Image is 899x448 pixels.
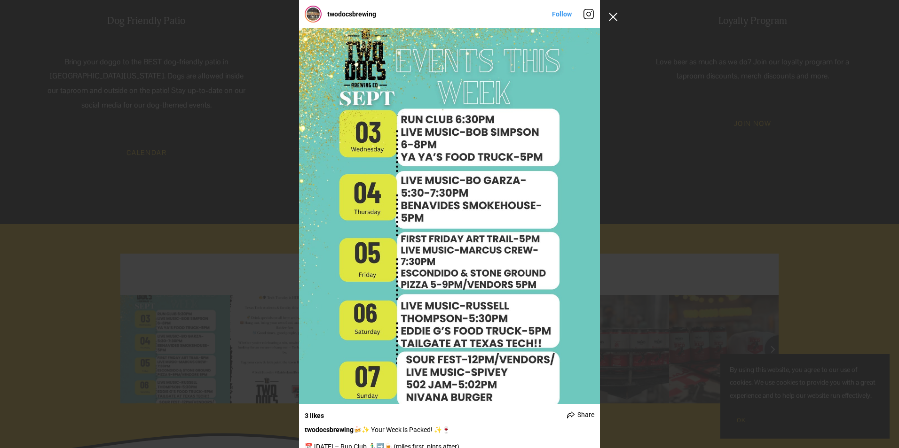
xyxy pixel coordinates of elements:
button: Close Instagram Feed Popup [606,9,621,24]
img: twodocsbrewing [307,8,320,21]
a: twodocsbrewing [327,10,376,18]
div: 3 likes [305,411,324,420]
a: twodocsbrewing [305,426,354,433]
a: Follow [552,10,572,18]
span: Share [577,410,594,419]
